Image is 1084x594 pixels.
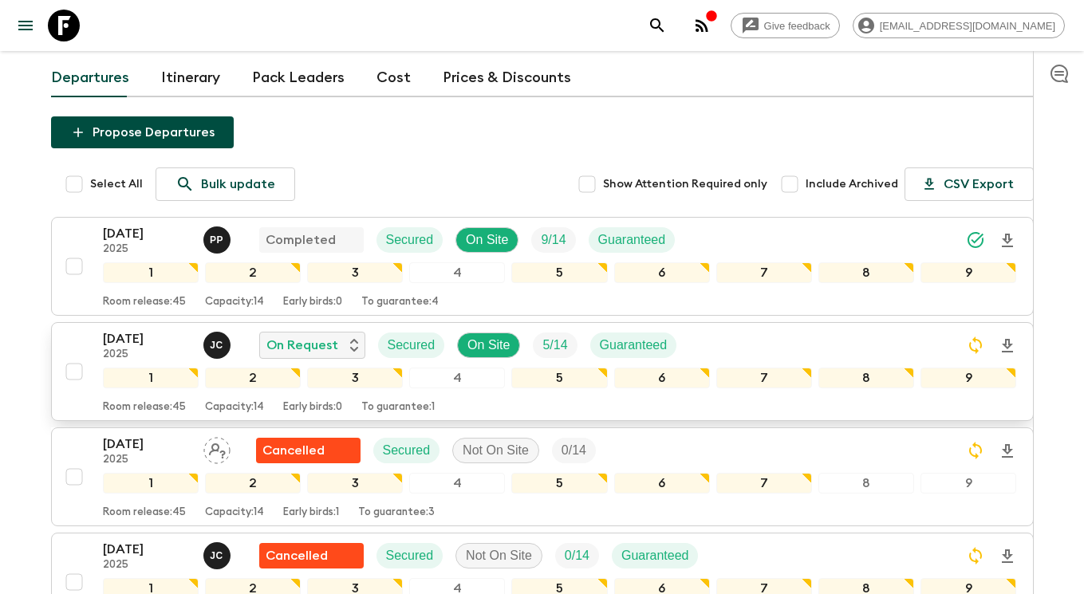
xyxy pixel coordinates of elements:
[252,59,345,97] a: Pack Leaders
[388,336,436,355] p: Secured
[376,59,411,97] a: Cost
[452,438,539,463] div: Not On Site
[205,296,264,309] p: Capacity: 14
[614,262,710,283] div: 6
[533,332,577,358] div: Trip Fill
[376,227,443,253] div: Secured
[205,473,301,494] div: 2
[51,322,1034,421] button: [DATE]2025Julio CamachoOn RequestSecuredOn SiteTrip FillGuaranteed123456789Room release:45Capacit...
[466,230,508,250] p: On Site
[373,438,440,463] div: Secured
[205,506,264,519] p: Capacity: 14
[998,231,1017,250] svg: Download Onboarding
[600,336,668,355] p: Guaranteed
[409,473,505,494] div: 4
[103,401,186,414] p: Room release: 45
[755,20,839,32] span: Give feedback
[203,442,231,454] span: Assign pack leader
[905,167,1034,201] button: CSV Export
[603,176,767,192] span: Show Attention Required only
[256,438,361,463] div: Flash Pack cancellation
[210,549,223,562] p: J C
[818,473,914,494] div: 8
[266,336,338,355] p: On Request
[598,230,666,250] p: Guaranteed
[103,435,191,454] p: [DATE]
[731,13,840,38] a: Give feedback
[103,473,199,494] div: 1
[378,332,445,358] div: Secured
[266,546,328,565] p: Cancelled
[614,368,710,388] div: 6
[467,336,510,355] p: On Site
[283,401,342,414] p: Early birds: 0
[103,506,186,519] p: Room release: 45
[205,262,301,283] div: 2
[307,473,403,494] div: 3
[920,473,1016,494] div: 9
[103,540,191,559] p: [DATE]
[562,441,586,460] p: 0 / 14
[376,543,443,568] div: Secured
[259,543,364,568] div: Flash Pack cancellation
[361,401,435,414] p: To guarantee: 1
[10,10,41,41] button: menu
[457,332,520,358] div: On Site
[853,13,1065,38] div: [EMAIL_ADDRESS][DOMAIN_NAME]
[920,262,1016,283] div: 9
[542,336,567,355] p: 5 / 14
[51,59,129,97] a: Departures
[818,262,914,283] div: 8
[156,167,295,201] a: Bulk update
[205,368,301,388] div: 2
[90,176,143,192] span: Select All
[103,559,191,572] p: 2025
[409,368,505,388] div: 4
[262,441,325,460] p: Cancelled
[161,59,220,97] a: Itinerary
[443,59,571,97] a: Prices & Discounts
[541,230,566,250] p: 9 / 14
[555,543,599,568] div: Trip Fill
[266,230,336,250] p: Completed
[455,543,542,568] div: Not On Site
[210,339,223,352] p: J C
[565,546,589,565] p: 0 / 14
[998,336,1017,356] svg: Download Onboarding
[871,20,1064,32] span: [EMAIL_ADDRESS][DOMAIN_NAME]
[283,506,339,519] p: Early birds: 1
[455,227,518,253] div: On Site
[966,441,985,460] svg: Sync Required - Changes detected
[307,262,403,283] div: 3
[966,336,985,355] svg: Sync Required - Changes detected
[203,542,234,569] button: JC
[818,368,914,388] div: 8
[358,506,435,519] p: To guarantee: 3
[51,217,1034,316] button: [DATE]2025Pabel PerezCompletedSecuredOn SiteTrip FillGuaranteed123456789Room release:45Capacity:1...
[966,230,985,250] svg: Synced Successfully
[621,546,689,565] p: Guaranteed
[966,546,985,565] svg: Sync Required - Changes detected
[531,227,575,253] div: Trip Fill
[103,454,191,466] p: 2025
[103,262,199,283] div: 1
[203,332,234,359] button: JC
[283,296,342,309] p: Early birds: 0
[203,231,234,244] span: Pabel Perez
[103,296,186,309] p: Room release: 45
[409,262,505,283] div: 4
[552,438,596,463] div: Trip Fill
[51,427,1034,526] button: [DATE]2025Assign pack leaderFlash Pack cancellationSecuredNot On SiteTrip Fill123456789Room relea...
[103,368,199,388] div: 1
[103,348,191,361] p: 2025
[386,230,434,250] p: Secured
[307,368,403,388] div: 3
[998,547,1017,566] svg: Download Onboarding
[51,116,234,148] button: Propose Departures
[103,243,191,256] p: 2025
[716,262,812,283] div: 7
[205,401,264,414] p: Capacity: 14
[201,175,275,194] p: Bulk update
[716,368,812,388] div: 7
[920,368,1016,388] div: 9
